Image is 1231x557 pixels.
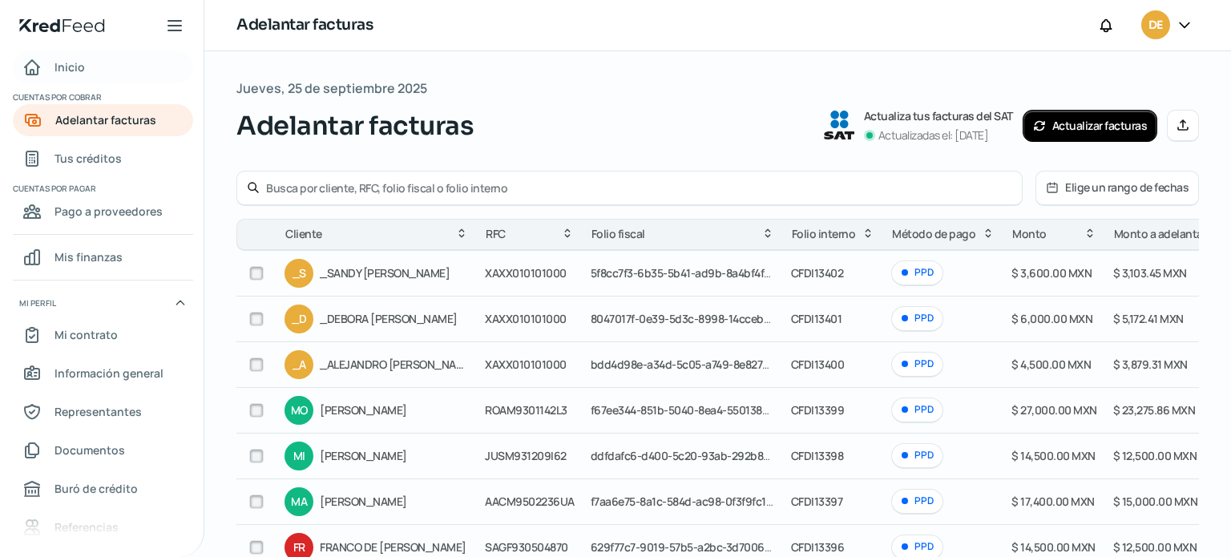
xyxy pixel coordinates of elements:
div: MI [285,442,313,470]
span: CFDI13401 [791,311,842,326]
span: CFDI13402 [791,265,844,281]
a: Pago a proveedores [13,196,193,228]
span: Tus créditos [54,148,122,168]
div: _A [285,350,313,379]
span: $ 6,000.00 MXN [1011,311,1092,326]
span: $ 3,600.00 MXN [1011,265,1092,281]
div: PPD [891,352,943,377]
span: Monto a adelantar [1114,224,1207,244]
span: [PERSON_NAME] [320,401,469,420]
input: Busca por cliente, RFC, folio fiscal o folio interno [266,180,1012,196]
span: CFDI13399 [791,402,845,418]
span: CFDI13398 [791,448,844,463]
a: Tus créditos [13,143,193,175]
span: Folio fiscal [591,224,645,244]
span: Mi perfil [19,296,56,310]
div: PPD [891,306,943,331]
div: _D [285,305,313,333]
a: Información general [13,357,193,389]
span: Información general [54,363,163,383]
span: f7aa6e75-8a1c-584d-ac98-0f3f9fc1282a [591,494,790,509]
a: Mi contrato [13,319,193,351]
span: $ 3,879.31 MXN [1113,357,1188,372]
a: Documentos [13,434,193,466]
span: ROAM9301142L3 [485,402,567,418]
button: Actualizar facturas [1023,110,1158,142]
div: MO [285,396,313,425]
span: XAXX010101000 [485,265,567,281]
span: [PERSON_NAME] [320,492,469,511]
span: FRANCO DE [PERSON_NAME] [320,538,469,557]
span: _DEBORA [PERSON_NAME] [320,309,469,329]
span: 5f8cc7f3-6b35-5b41-ad9b-8a4bf4f0700f [591,265,793,281]
span: _ALEJANDRO [PERSON_NAME] [320,355,469,374]
a: Representantes [13,396,193,428]
a: Buró de crédito [13,473,193,505]
a: Mis finanzas [13,241,193,273]
span: Pago a proveedores [54,201,163,221]
div: PPD [891,398,943,422]
span: Folio interno [792,224,856,244]
p: Actualiza tus facturas del SAT [864,107,1013,126]
span: $ 15,000.00 MXN [1113,494,1198,509]
span: $ 14,500.00 MXN [1011,448,1096,463]
span: 8047017f-0e39-5d3c-8998-14cceb325529 [591,311,801,326]
span: RFC [486,224,506,244]
a: Referencias [13,511,193,543]
span: Referencias [54,517,119,537]
span: $ 12,500.00 MXN [1113,448,1197,463]
h1: Adelantar facturas [236,14,373,37]
span: DE [1148,16,1162,35]
div: _S [285,259,313,288]
span: $ 14,500.00 MXN [1011,539,1096,555]
img: SAT logo [824,111,854,139]
span: 629f77c7-9019-57b5-a2bc-3d7006eefc52 [591,539,798,555]
span: Jueves, 25 de septiembre 2025 [236,77,427,100]
span: $ 27,000.00 MXN [1011,402,1097,418]
span: $ 5,172.41 MXN [1113,311,1184,326]
span: XAXX010101000 [485,357,567,372]
span: ddfdafc6-d400-5c20-93ab-292b85ffa4e8 [591,448,801,463]
span: AACM9502236UA [485,494,575,509]
span: $ 17,400.00 MXN [1011,494,1095,509]
a: Inicio [13,51,193,83]
span: Documentos [54,440,125,460]
span: Monto [1012,224,1047,244]
span: Adelantar facturas [236,107,474,145]
span: Método de pago [892,224,975,244]
span: $ 4,500.00 MXN [1011,357,1091,372]
a: Adelantar facturas [13,104,193,136]
div: PPD [891,489,943,514]
div: MA [285,487,313,516]
div: PPD [891,443,943,468]
span: Inicio [54,57,85,77]
span: SAGF930504870 [485,539,568,555]
span: Mi contrato [54,325,118,345]
span: Cuentas por cobrar [13,90,191,104]
span: Representantes [54,402,142,422]
span: f67ee344-851b-5040-8ea4-550138a883bb [591,402,800,418]
span: Adelantar facturas [55,110,156,130]
span: JUSM931209I62 [485,448,567,463]
span: Buró de crédito [54,478,138,498]
span: $ 12,500.00 MXN [1113,539,1197,555]
span: bdd4d98e-a34d-5c05-a749-8e827641799e [591,357,805,372]
button: Elige un rango de fechas [1036,172,1198,204]
span: XAXX010101000 [485,311,567,326]
span: $ 23,275.86 MXN [1113,402,1196,418]
span: [PERSON_NAME] [320,446,469,466]
span: $ 3,103.45 MXN [1113,265,1187,281]
span: CFDI13400 [791,357,845,372]
span: CFDI13396 [791,539,845,555]
span: Mis finanzas [54,247,123,267]
span: CFDI13397 [791,494,843,509]
div: PPD [891,260,943,285]
span: Cliente [285,224,322,244]
span: _SANDY [PERSON_NAME] [320,264,469,283]
p: Actualizadas el: [DATE] [878,126,989,145]
span: Cuentas por pagar [13,181,191,196]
